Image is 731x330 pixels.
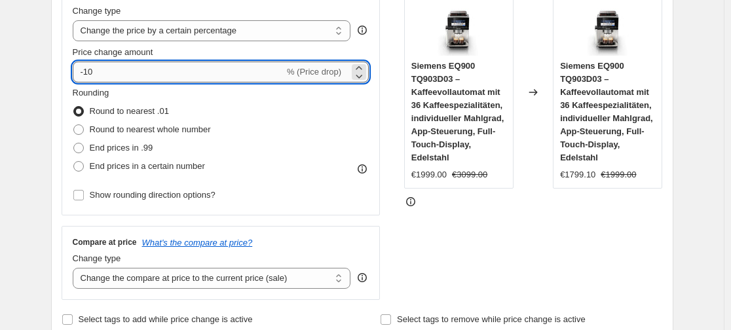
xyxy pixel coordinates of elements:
span: End prices in a certain number [90,161,205,171]
div: €1999.00 [411,168,447,181]
span: Change type [73,253,121,263]
span: Siemens EQ900 TQ903D03 – Kaffeevollautomat mit 36 Kaffeespezialitäten, individueller Mahlgrad, Ap... [560,61,653,162]
div: help [356,271,369,284]
span: Change type [73,6,121,16]
div: €1799.10 [560,168,595,181]
strike: €3099.00 [452,168,487,181]
span: % (Price drop) [287,67,341,77]
span: Round to nearest whole number [90,124,211,134]
h3: Compare at price [73,237,137,247]
span: Rounding [73,88,109,98]
span: End prices in .99 [90,143,153,153]
span: Select tags to add while price change is active [79,314,253,324]
img: 61Wab4bU8bL_80x.jpg [432,3,485,56]
button: What's the compare at price? [142,238,253,247]
span: Show rounding direction options? [90,190,216,200]
div: help [356,24,369,37]
span: Siemens EQ900 TQ903D03 – Kaffeevollautomat mit 36 Kaffeespezialitäten, individueller Mahlgrad, Ap... [411,61,504,162]
img: 61Wab4bU8bL_80x.jpg [582,3,634,56]
span: Select tags to remove while price change is active [397,314,586,324]
span: Round to nearest .01 [90,106,169,116]
strike: €1999.00 [601,168,636,181]
span: Price change amount [73,47,153,57]
input: -15 [73,62,284,82]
